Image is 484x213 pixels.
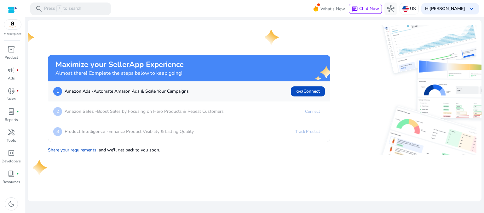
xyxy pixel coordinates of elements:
[35,5,43,13] span: search
[291,86,325,96] button: linkConnect
[425,7,465,11] p: Hi
[53,87,62,96] p: 1
[320,3,345,14] span: What's New
[48,144,330,153] p: , and we'll get back to you soon.
[65,128,108,134] b: Product Intelligence -
[8,170,15,177] span: book_4
[65,108,224,115] p: Boost Sales by Focusing on Hero Products & Repeat Customers
[8,200,15,208] span: dark_mode
[402,6,409,12] img: us.svg
[349,4,382,14] button: chatChat Now
[33,160,48,175] img: one-star.svg
[8,87,15,95] span: donut_small
[5,117,18,123] p: Reports
[8,46,15,53] span: inventory_2
[4,32,21,36] p: Marketplace
[2,158,21,164] p: Developers
[352,6,358,12] span: chat
[65,108,97,114] b: Amazon Sales -
[8,149,15,157] span: code_blocks
[290,127,325,137] a: Track Product
[429,6,465,12] b: [PERSON_NAME]
[56,5,62,12] span: /
[48,147,96,153] a: Share your requirements
[65,88,94,94] b: Amazon Ads -
[53,107,62,116] p: 2
[8,66,15,74] span: campaign
[8,108,15,115] span: lab_profile
[44,5,81,12] p: Press to search
[55,60,184,69] h2: Maximize your SellerApp Experience
[7,138,16,143] p: Tools
[53,127,62,136] p: 3
[7,96,16,102] p: Sales
[65,88,189,95] p: Automate Amazon Ads & Scale Your Campaigns
[410,3,416,14] p: US
[384,3,397,15] button: hub
[16,172,19,175] span: fiber_manual_record
[296,88,303,95] span: link
[8,128,15,136] span: handyman
[16,90,19,92] span: fiber_manual_record
[4,20,21,29] img: amazon.svg
[387,5,395,13] span: hub
[4,55,18,60] p: Product
[296,88,320,95] span: Connect
[20,30,35,45] img: one-star.svg
[359,6,379,12] span: Chat Now
[3,179,20,185] p: Resources
[265,30,280,45] img: one-star.svg
[16,69,19,71] span: fiber_manual_record
[300,106,325,117] a: Connect
[16,110,19,113] span: fiber_manual_record
[8,75,15,81] p: Ads
[55,70,184,76] h4: Almost there! Complete the steps below to keep going!
[468,5,475,13] span: keyboard_arrow_down
[65,128,194,135] p: Enhance Product Visibility & Listing Quality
